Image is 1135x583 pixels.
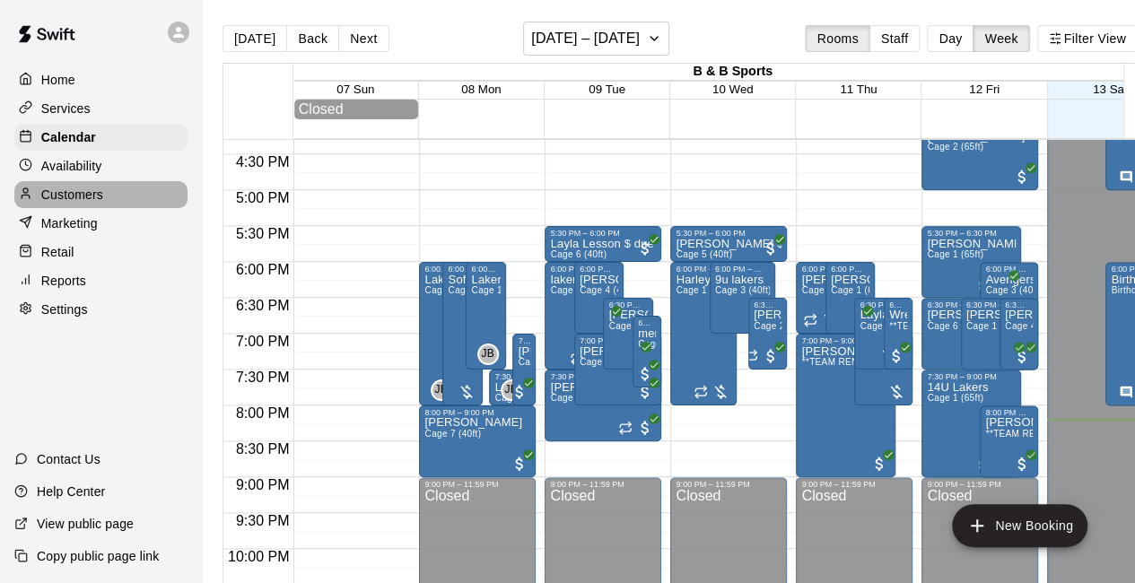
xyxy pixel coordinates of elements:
[840,83,877,96] button: 11 Thu
[1013,455,1031,473] span: All customers have paid
[286,25,339,52] button: Back
[471,265,500,274] div: 6:00 PM – 7:30 PM
[638,318,657,327] div: 6:45 PM – 7:45 PM
[489,370,528,405] div: 7:30 PM – 8:00 PM: Lakers 13U
[466,262,505,370] div: 6:00 PM – 7:30 PM: Lakers 13U
[676,480,781,489] div: 9:00 PM – 11:59 PM
[1001,347,1019,365] span: All customers have paid
[419,262,458,405] div: 6:00 PM – 8:00 PM: Lakers 13U
[996,275,1014,293] span: All customers have paid
[589,83,625,96] span: 09 Tue
[921,370,1021,477] div: 7:30 PM – 9:00 PM: 14U Lakers
[608,321,665,331] span: Cage 3 (40ft)
[860,321,916,331] span: Cage 5 (40ft)
[550,249,607,259] span: Cage 6 (40ft)
[980,262,1038,370] div: 6:00 PM – 7:30 PM: Avengers Team Rental
[580,336,657,345] div: 7:00 PM – 8:00 PM
[504,381,518,399] span: JB
[710,262,776,334] div: 6:00 PM – 7:00 PM: 9u lakers
[518,357,574,367] span: Cage 2 (65ft)
[336,83,374,96] button: 07 Sun
[869,25,921,52] button: Staff
[598,311,616,329] span: All customers have paid
[694,385,708,399] span: Recurring event
[545,262,594,370] div: 6:00 PM – 7:30 PM: lakers 9u
[14,181,188,208] a: Customers
[37,515,134,533] p: View public page
[748,298,787,370] div: 6:30 PM – 7:30 PM: Kelly Lesson $20 due
[805,25,869,52] button: Rooms
[231,226,294,241] span: 5:30 PM
[41,272,86,290] p: Reports
[801,336,890,345] div: 7:00 PM – 9:00 PM
[801,265,840,274] div: 6:00 PM – 7:00 PM
[231,262,294,277] span: 6:00 PM
[676,285,732,295] span: Cage 1 (65ft)
[1119,385,1133,399] svg: Has notes
[1013,168,1031,186] span: All customers have paid
[550,285,607,295] span: Cage 1 (65ft)
[927,25,973,52] button: Day
[545,226,661,262] div: 5:30 PM – 6:00 PM: Layla Lesson $ due
[574,334,662,405] div: 7:00 PM – 8:00 PM: Randy Garcia
[231,298,294,313] span: 6:30 PM
[973,25,1029,52] button: Week
[14,66,188,93] div: Home
[952,504,1087,547] button: add
[762,347,780,365] span: All customers have paid
[961,298,1027,370] div: 6:30 PM – 7:30 PM: Victor Ramon
[14,95,188,122] a: Services
[676,265,731,274] div: 6:00 PM – 8:00 PM
[980,405,1038,477] div: 8:00 PM – 9:00 PM: Bryanna Boyd
[638,339,694,349] span: Cage 6 (40ft)
[434,381,448,399] span: JB
[628,347,646,365] span: All customers have paid
[801,357,1087,367] span: **TEAM RENTAL** Cages 1 & 2 Double Cage Rentals Cages (68ft)
[511,383,528,401] span: All customers have paid
[424,408,530,417] div: 8:00 PM – 9:00 PM
[801,285,858,295] span: Cage 2 (65ft)
[461,83,501,96] button: 08 Mon
[424,265,453,274] div: 6:00 PM – 8:00 PM
[14,210,188,237] a: Marketing
[670,226,787,262] div: 5:30 PM – 6:00 PM: ivan lesson $10 due
[670,262,737,405] div: 6:00 PM – 8:00 PM: Harley Rental Lessons $20 due / $20 paid on Tuesday
[712,83,754,96] button: 10 Wed
[803,313,817,327] span: Recurring event
[431,379,452,401] div: Jason Barnes
[927,142,983,152] span: Cage 2 (65ft)
[884,298,913,370] div: 6:30 PM – 7:30 PM: Wreck Ballers
[471,285,528,295] span: Cage 1 (65ft)
[512,334,536,405] div: 7:00 PM – 8:00 PM: Kelly Lesson $20 due PAID
[969,83,1000,96] span: 12 Fri
[715,265,771,274] div: 6:00 PM – 7:00 PM
[633,316,662,387] div: 6:45 PM – 7:45 PM: membership walk in
[603,298,652,370] div: 6:30 PM – 7:30 PM: Kelly -Bleyl
[14,296,188,323] div: Settings
[231,334,294,349] span: 7:00 PM
[41,128,96,146] p: Calendar
[231,154,294,170] span: 4:30 PM
[523,22,669,56] button: [DATE] – [DATE]
[831,265,869,274] div: 6:00 PM – 7:00 PM
[870,455,888,473] span: All customers have paid
[796,262,845,334] div: 6:00 PM – 7:00 PM: Kelly Lesson $20 due
[1093,83,1128,96] button: 13 Sat
[41,100,91,117] p: Services
[14,152,188,179] a: Availability
[580,357,636,367] span: Cage 4 (40ft)
[508,379,522,401] span: Jason Barnes
[831,285,887,295] span: Cage 1 (65ft)
[424,480,530,489] div: 9:00 PM – 11:59 PM
[744,349,758,363] span: Recurring event
[14,267,188,294] a: Reports
[636,239,654,257] span: All customers have paid
[41,214,98,232] p: Marketing
[231,513,294,528] span: 9:30 PM
[41,243,74,261] p: Retail
[966,321,1023,331] span: Cage 1 (65ft)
